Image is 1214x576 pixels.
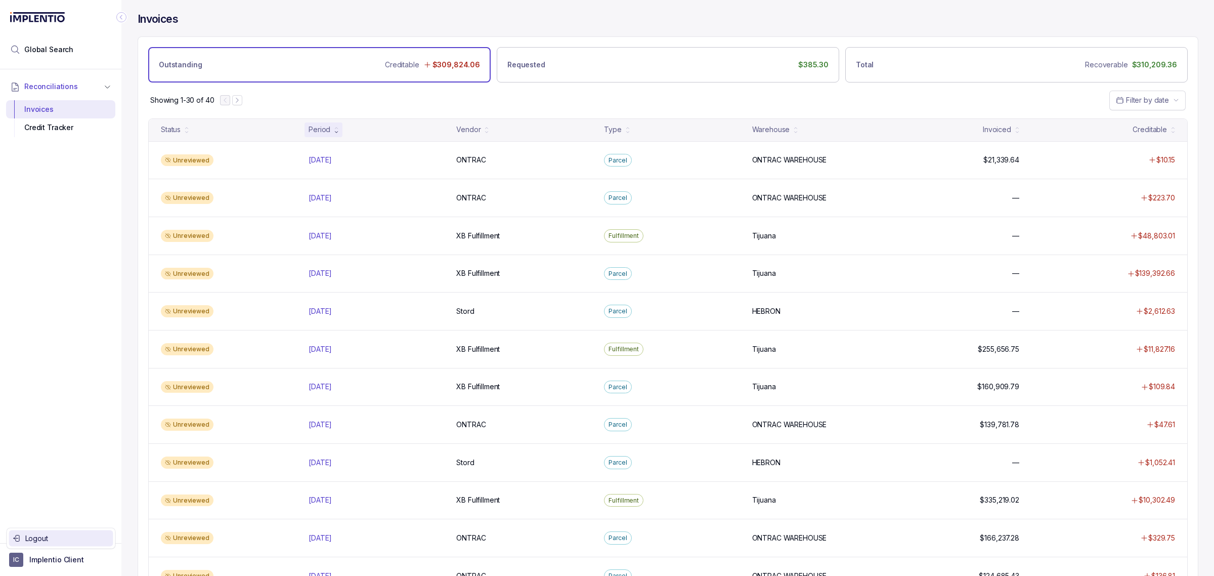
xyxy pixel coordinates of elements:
[9,553,23,567] span: User initials
[456,420,486,430] p: ONTRAC
[609,193,627,203] p: Parcel
[1148,533,1175,543] p: $329.75
[604,125,621,135] div: Type
[752,533,827,543] p: ONTRAC WAREHOUSE
[29,555,84,565] p: Implentio Client
[752,231,776,241] p: Tijuana
[752,306,781,316] p: HEBRON
[978,344,1019,354] p: $255,656.75
[609,344,639,354] p: Fulfillment
[980,533,1019,543] p: $166,237.28
[507,60,545,70] p: Requested
[609,306,627,316] p: Parcel
[309,458,332,468] p: [DATE]
[309,155,332,165] p: [DATE]
[1145,458,1175,468] p: $1,052.41
[159,60,202,70] p: Outstanding
[161,532,213,544] div: Unreviewed
[456,193,486,203] p: ONTRAC
[977,382,1019,392] p: $160,909.79
[752,125,790,135] div: Warehouse
[309,344,332,354] p: [DATE]
[609,533,627,543] p: Parcel
[9,553,112,567] button: User initialsImplentio Client
[309,193,332,203] p: [DATE]
[456,495,500,505] p: XB Fulfillment
[161,457,213,469] div: Unreviewed
[161,192,213,204] div: Unreviewed
[980,495,1019,505] p: $335,219.02
[1012,458,1019,468] p: —
[150,95,214,105] div: Remaining page entries
[115,11,127,23] div: Collapse Icon
[798,60,829,70] p: $385.30
[1133,125,1167,135] div: Creditable
[309,420,332,430] p: [DATE]
[609,420,627,430] p: Parcel
[856,60,874,70] p: Total
[1012,306,1019,316] p: —
[983,155,1019,165] p: $21,339.64
[1126,96,1169,104] span: Filter by date
[309,495,332,505] p: [DATE]
[1012,268,1019,278] p: —
[309,268,332,278] p: [DATE]
[1154,420,1175,430] p: $47.61
[6,75,115,98] button: Reconciliations
[309,306,332,316] p: [DATE]
[161,495,213,507] div: Unreviewed
[456,533,486,543] p: ONTRAC
[456,306,474,316] p: Stord
[161,381,213,393] div: Unreviewed
[752,458,781,468] p: HEBRON
[161,419,213,431] div: Unreviewed
[161,154,213,167] div: Unreviewed
[456,344,500,354] p: XB Fulfillment
[752,420,827,430] p: ONTRAC WAREHOUSE
[1135,268,1175,278] p: $139,392.66
[1139,495,1175,505] p: $10,302.49
[1138,231,1175,241] p: $48,803.01
[232,95,242,105] button: Next Page
[456,155,486,165] p: ONTRAC
[1012,193,1019,203] p: —
[150,95,214,105] p: Showing 1-30 of 40
[432,60,480,70] p: $309,824.06
[1144,344,1175,354] p: $11,827.16
[1156,155,1175,165] p: $10.15
[456,268,500,278] p: XB Fulfillment
[24,81,78,92] span: Reconciliations
[1085,60,1128,70] p: Recoverable
[609,458,627,468] p: Parcel
[1109,91,1186,110] button: Date Range Picker
[161,230,213,242] div: Unreviewed
[752,268,776,278] p: Tijuana
[752,193,827,203] p: ONTRAC WAREHOUSE
[1012,231,1019,241] p: —
[25,533,109,544] p: Logout
[752,155,827,165] p: ONTRAC WAREHOUSE
[609,231,639,241] p: Fulfillment
[161,125,181,135] div: Status
[609,382,627,392] p: Parcel
[1144,306,1175,316] p: $2,612.63
[609,155,627,166] p: Parcel
[983,125,1011,135] div: Invoiced
[385,60,419,70] p: Creditable
[752,382,776,392] p: Tijuana
[1132,60,1177,70] p: $310,209.36
[309,231,332,241] p: [DATE]
[161,305,213,317] div: Unreviewed
[456,382,500,392] p: XB Fulfillment
[1116,95,1169,105] search: Date Range Picker
[980,420,1019,430] p: $139,781.78
[609,269,627,279] p: Parcel
[1148,193,1175,203] p: $223.70
[1149,382,1175,392] p: $109.84
[6,98,115,139] div: Reconciliations
[309,125,330,135] div: Period
[752,495,776,505] p: Tijuana
[609,496,639,506] p: Fulfillment
[309,533,332,543] p: [DATE]
[456,231,500,241] p: XB Fulfillment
